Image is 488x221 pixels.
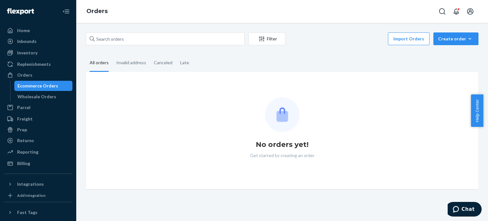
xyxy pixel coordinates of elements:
[17,83,58,89] div: Ecommerce Orders
[17,27,30,34] div: Home
[4,70,72,80] a: Orders
[265,97,300,132] img: Empty list
[90,54,109,72] div: All orders
[388,32,430,45] button: Import Orders
[4,102,72,113] a: Parcel
[17,193,45,198] div: Add Integration
[180,54,189,71] div: Late
[17,38,37,45] div: Inbounds
[17,50,37,56] div: Inventory
[17,93,56,100] div: Wholesale Orders
[4,147,72,157] a: Reporting
[4,36,72,46] a: Inbounds
[256,140,308,150] h1: No orders yet!
[81,2,113,21] ol: breadcrumbs
[17,137,34,144] div: Returns
[4,192,72,199] a: Add Integration
[7,8,34,15] img: Flexport logo
[17,104,30,111] div: Parcel
[464,5,477,18] button: Open account menu
[436,5,449,18] button: Open Search Box
[438,36,474,42] div: Create order
[17,181,44,187] div: Integrations
[116,54,146,71] div: Invalid address
[433,32,478,45] button: Create order
[448,202,482,218] iframe: Opens a widget where you can chat to one of our agents
[4,48,72,58] a: Inventory
[471,94,483,127] button: Help Center
[4,207,72,218] button: Fast Tags
[4,158,72,169] a: Billing
[4,114,72,124] a: Freight
[450,5,463,18] button: Open notifications
[17,61,51,67] div: Replenishments
[14,81,73,91] a: Ecommerce Orders
[4,179,72,189] button: Integrations
[248,32,285,45] button: Filter
[86,32,245,45] input: Search orders
[4,135,72,146] a: Returns
[17,72,32,78] div: Orders
[4,125,72,135] a: Prep
[4,59,72,69] a: Replenishments
[17,116,33,122] div: Freight
[17,209,37,216] div: Fast Tags
[250,152,315,159] p: Get started by creating an order
[249,36,285,42] div: Filter
[154,54,173,71] div: Canceled
[86,8,108,15] a: Orders
[4,25,72,36] a: Home
[17,127,27,133] div: Prep
[17,149,38,155] div: Reporting
[60,5,72,18] button: Close Navigation
[14,92,73,102] a: Wholesale Orders
[17,160,30,167] div: Billing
